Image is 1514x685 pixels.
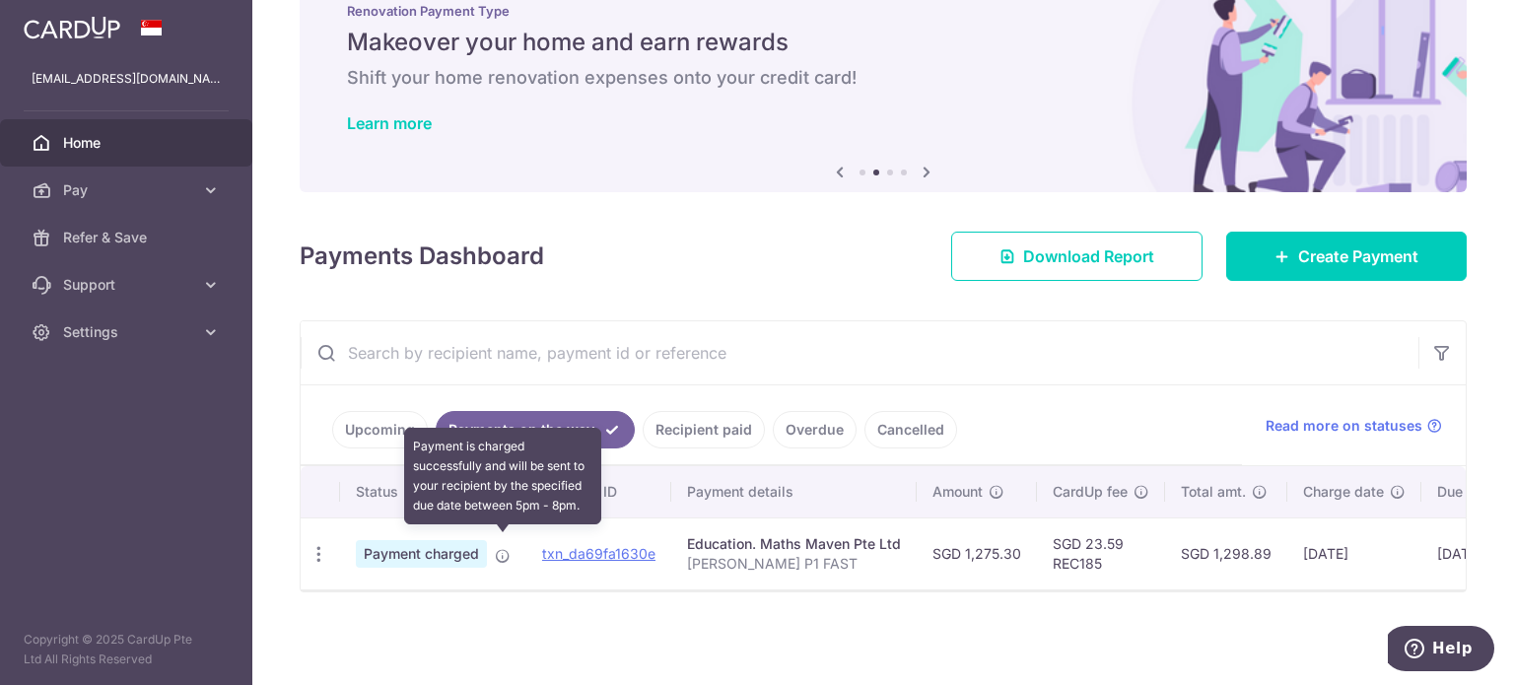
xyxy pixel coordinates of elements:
span: Home [63,133,193,153]
div: Education. Maths Maven Pte Ltd [687,534,901,554]
p: Renovation Payment Type [347,3,1419,19]
span: Total amt. [1181,482,1246,502]
span: Amount [932,482,983,502]
a: Learn more [347,113,432,133]
span: Download Report [1023,244,1154,268]
span: Read more on statuses [1266,416,1422,436]
span: Refer & Save [63,228,193,247]
h6: Shift your home renovation expenses onto your credit card! [347,66,1419,90]
a: Overdue [773,411,857,448]
p: [PERSON_NAME] P1 FAST [687,554,901,574]
img: CardUp [24,16,120,39]
iframe: Opens a widget where you can find more information [1388,626,1494,675]
p: [EMAIL_ADDRESS][DOMAIN_NAME] [32,69,221,89]
h5: Makeover your home and earn rewards [347,27,1419,58]
span: Due date [1437,482,1496,502]
span: Charge date [1303,482,1384,502]
a: txn_da69fa1630e [542,545,655,562]
a: Create Payment [1226,232,1467,281]
span: Support [63,275,193,295]
span: Create Payment [1298,244,1418,268]
span: Payment charged [356,540,487,568]
td: [DATE] [1287,517,1421,589]
a: Payments on the way [436,411,635,448]
a: Recipient paid [643,411,765,448]
a: Upcoming [332,411,428,448]
div: Payment is charged successfully and will be sent to your recipient by the specified due date betw... [404,428,601,524]
span: CardUp fee [1053,482,1128,502]
span: Status [356,482,398,502]
span: Settings [63,322,193,342]
a: Download Report [951,232,1203,281]
a: Read more on statuses [1266,416,1442,436]
th: Payment details [671,466,917,517]
td: SGD 23.59 REC185 [1037,517,1165,589]
input: Search by recipient name, payment id or reference [301,321,1418,384]
span: Pay [63,180,193,200]
h4: Payments Dashboard [300,239,544,274]
td: SGD 1,275.30 [917,517,1037,589]
td: SGD 1,298.89 [1165,517,1287,589]
a: Cancelled [864,411,957,448]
